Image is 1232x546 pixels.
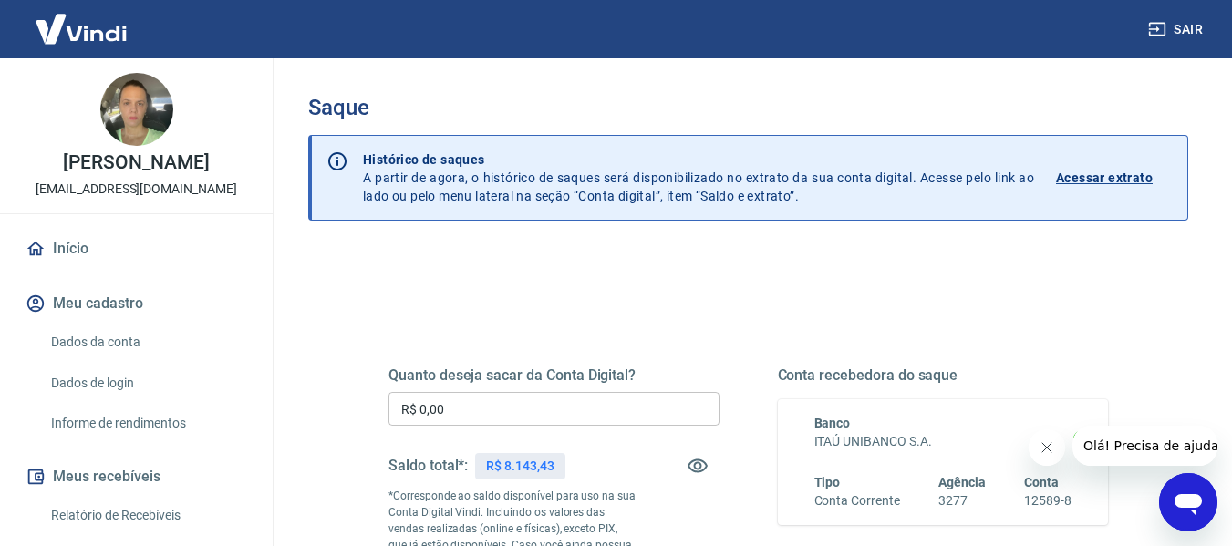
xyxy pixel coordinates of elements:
[22,283,251,324] button: Meu cadastro
[11,13,153,27] span: Olá! Precisa de ajuda?
[44,405,251,442] a: Informe de rendimentos
[22,1,140,57] img: Vindi
[1024,491,1072,510] h6: 12589-8
[363,150,1034,169] p: Histórico de saques
[814,432,1072,451] h6: ITAÚ UNIBANCO S.A.
[1056,150,1173,205] a: Acessar extrato
[388,457,468,475] h5: Saldo total*:
[1072,426,1217,466] iframe: Mensagem da empresa
[100,73,173,146] img: 15d61fe2-2cf3-463f-abb3-188f2b0ad94a.jpeg
[308,95,1188,120] h3: Saque
[1159,473,1217,531] iframe: Botão para abrir a janela de mensagens
[938,475,986,489] span: Agência
[363,150,1034,205] p: A partir de agora, o histórico de saques será disponibilizado no extrato da sua conta digital. Ac...
[44,324,251,361] a: Dados da conta
[1024,475,1059,489] span: Conta
[938,491,986,510] h6: 3277
[486,457,554,476] p: R$ 8.143,43
[44,497,251,534] a: Relatório de Recebíveis
[1144,13,1210,46] button: Sair
[63,153,209,172] p: [PERSON_NAME]
[778,366,1109,385] h5: Conta recebedora do saque
[22,457,251,497] button: Meus recebíveis
[44,365,251,402] a: Dados de login
[814,416,851,430] span: Banco
[388,366,720,385] h5: Quanto deseja sacar da Conta Digital?
[1056,169,1153,187] p: Acessar extrato
[814,491,900,510] h6: Conta Corrente
[814,475,841,489] span: Tipo
[22,229,251,269] a: Início
[36,180,237,199] p: [EMAIL_ADDRESS][DOMAIN_NAME]
[1029,429,1065,466] iframe: Fechar mensagem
